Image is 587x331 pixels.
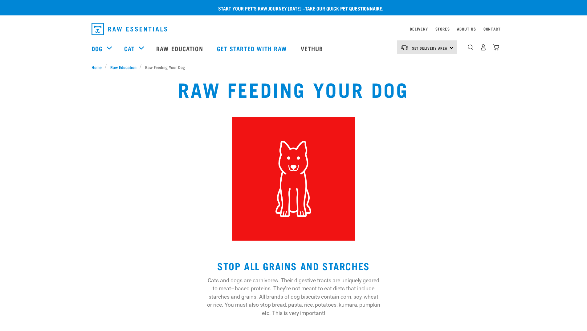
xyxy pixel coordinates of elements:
[483,28,501,30] a: Contact
[92,23,167,35] img: Raw Essentials Logo
[410,28,428,30] a: Delivery
[493,44,499,51] img: home-icon@2x.png
[92,64,102,70] span: Home
[92,44,103,53] a: Dog
[468,44,474,50] img: home-icon-1@2x.png
[150,36,210,61] a: Raw Education
[124,44,135,53] a: Cat
[305,7,383,10] a: take our quick pet questionnaire.
[92,64,105,70] a: Home
[457,28,476,30] a: About Us
[412,47,448,49] span: Set Delivery Area
[92,64,496,70] nav: breadcrumbs
[110,64,137,70] span: Raw Education
[87,20,501,38] nav: dropdown navigation
[206,260,381,271] h2: STOP ALL GRAINS AND STARCHES
[211,36,295,61] a: Get started with Raw
[232,117,355,241] img: 2.png
[480,44,487,51] img: user.png
[295,36,331,61] a: Vethub
[206,276,381,317] p: Cats and dogs are carnivores. Their digestive tracts are uniquely geared to meat–based proteins. ...
[435,28,450,30] a: Stores
[178,78,409,100] h1: Raw Feeding Your Dog
[107,64,140,70] a: Raw Education
[401,45,409,50] img: van-moving.png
